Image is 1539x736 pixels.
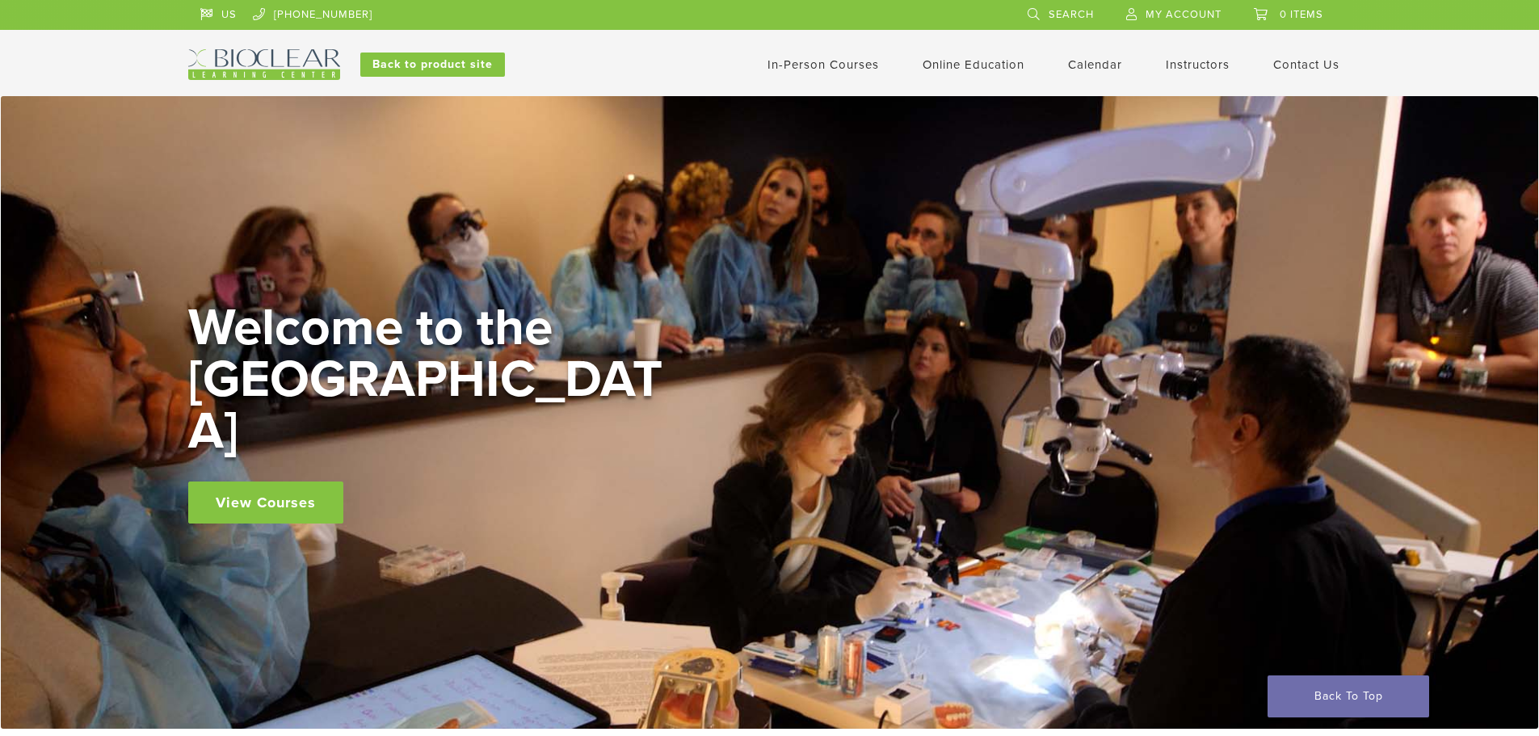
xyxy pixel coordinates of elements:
[767,57,879,72] a: In-Person Courses
[1166,57,1230,72] a: Instructors
[188,302,673,457] h2: Welcome to the [GEOGRAPHIC_DATA]
[1268,675,1429,717] a: Back To Top
[188,482,343,524] a: View Courses
[188,49,340,80] img: Bioclear
[1280,8,1323,21] span: 0 items
[360,53,505,77] a: Back to product site
[1049,8,1094,21] span: Search
[1273,57,1339,72] a: Contact Us
[1068,57,1122,72] a: Calendar
[1146,8,1222,21] span: My Account
[923,57,1024,72] a: Online Education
